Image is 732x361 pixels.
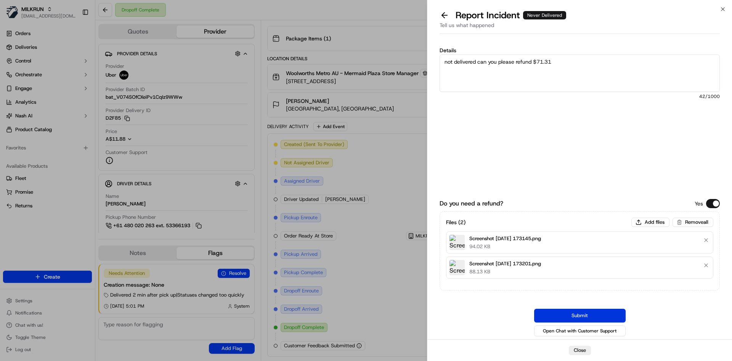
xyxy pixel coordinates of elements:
span: 42 /1000 [440,93,720,99]
p: 88.13 KB [469,268,541,275]
button: Remove file [701,235,711,245]
button: Submit [534,309,626,322]
button: Close [569,346,591,355]
h3: Files ( 2 ) [446,218,466,226]
label: Do you need a refund? [440,199,503,208]
button: Add files [631,218,669,227]
p: Screenshot [DATE] 173145.png [469,235,541,242]
label: Details [440,48,720,53]
img: Screenshot 2025-09-16 173201.png [449,260,465,275]
p: Screenshot [DATE] 173201.png [469,260,541,268]
button: Remove file [701,260,711,271]
p: Yes [695,200,703,207]
p: 94.02 KB [469,243,541,250]
img: Screenshot 2025-09-16 173145.png [449,235,465,250]
textarea: not delivered can you please refund $71.31 [440,55,720,92]
button: Removeall [673,218,713,227]
div: Tell us what happened [440,21,720,34]
button: Open Chat with Customer Support [534,326,626,336]
div: Never Delivered [523,11,566,19]
p: Report Incident [456,9,566,21]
